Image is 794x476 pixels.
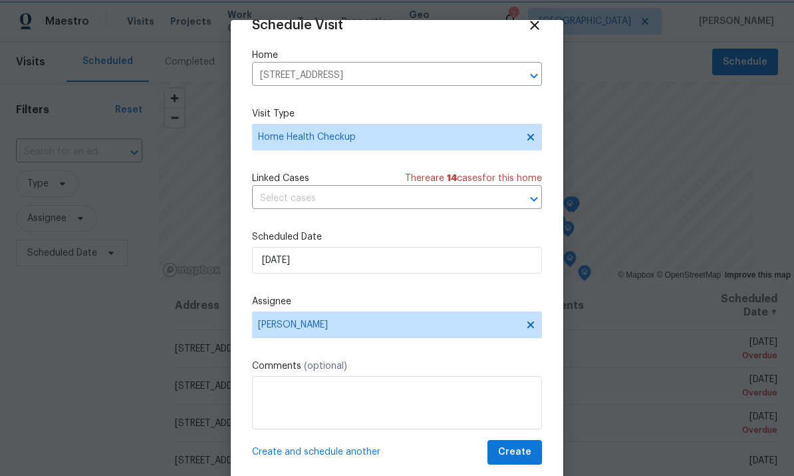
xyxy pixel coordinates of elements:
label: Scheduled Date [252,230,542,244]
button: Open [525,190,543,208]
span: Close [527,18,542,33]
span: 14 [447,174,457,183]
label: Comments [252,359,542,373]
label: Visit Type [252,107,542,120]
label: Assignee [252,295,542,308]
button: Open [525,67,543,85]
span: There are case s for this home [405,172,542,185]
span: (optional) [304,361,347,371]
span: [PERSON_NAME] [258,320,519,330]
button: Create [487,440,542,465]
input: Enter in an address [252,65,505,86]
input: M/D/YYYY [252,247,542,274]
span: Create and schedule another [252,445,380,459]
span: Create [498,444,531,461]
span: Home Health Checkup [258,130,517,144]
input: Select cases [252,188,505,209]
label: Home [252,49,542,62]
span: Linked Cases [252,172,309,185]
span: Schedule Visit [252,19,343,32]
